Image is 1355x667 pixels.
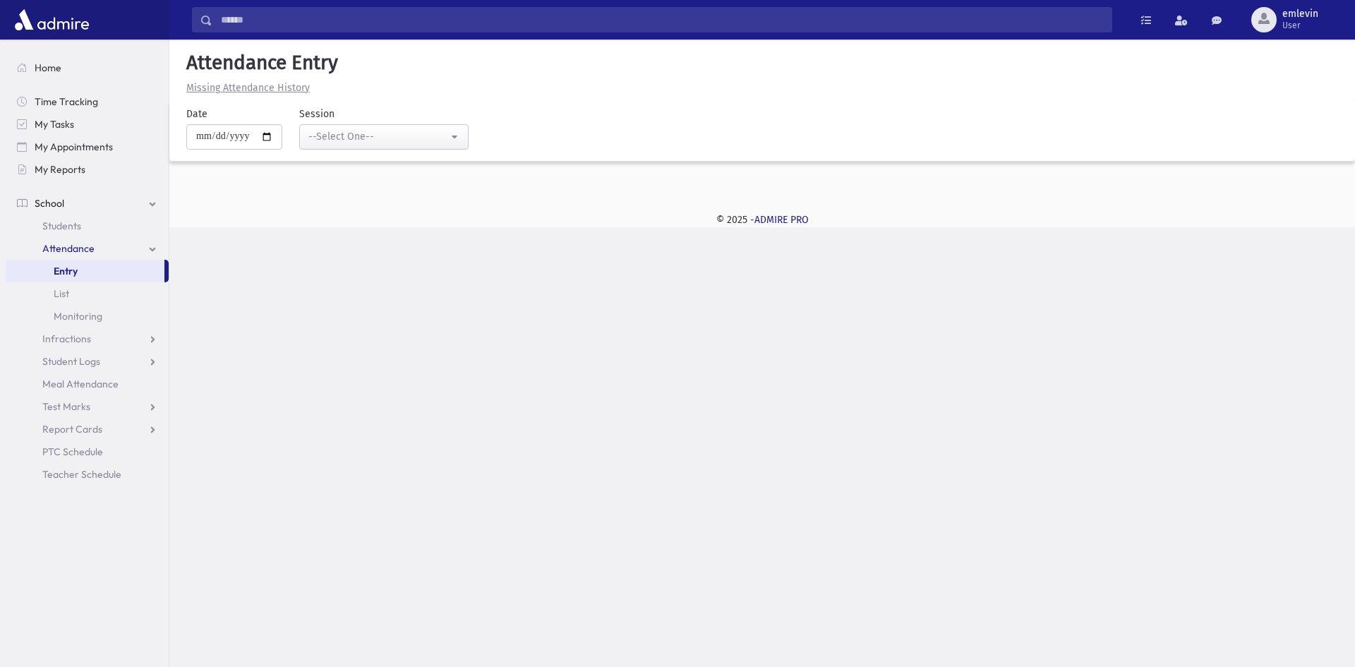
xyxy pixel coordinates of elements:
[186,82,310,94] u: Missing Attendance History
[35,140,113,153] span: My Appointments
[212,7,1112,32] input: Search
[754,214,809,226] a: ADMIRE PRO
[6,90,169,113] a: Time Tracking
[42,378,119,390] span: Meal Attendance
[1282,20,1318,31] span: User
[6,192,169,215] a: School
[299,107,335,121] label: Session
[35,163,85,176] span: My Reports
[1282,8,1318,20] span: emlevin
[6,463,169,486] a: Teacher Schedule
[6,440,169,463] a: PTC Schedule
[192,212,1332,227] div: © 2025 -
[42,445,103,458] span: PTC Schedule
[186,107,207,121] label: Date
[35,95,98,108] span: Time Tracking
[6,136,169,158] a: My Appointments
[42,332,91,345] span: Infractions
[6,373,169,395] a: Meal Attendance
[6,418,169,440] a: Report Cards
[6,56,169,79] a: Home
[42,423,102,435] span: Report Cards
[42,355,100,368] span: Student Logs
[35,61,61,74] span: Home
[299,124,469,150] button: --Select One--
[42,220,81,232] span: Students
[42,242,95,255] span: Attendance
[6,215,169,237] a: Students
[35,197,64,210] span: School
[6,305,169,328] a: Monitoring
[6,113,169,136] a: My Tasks
[6,328,169,350] a: Infractions
[6,158,169,181] a: My Reports
[6,237,169,260] a: Attendance
[6,282,169,305] a: List
[42,400,90,413] span: Test Marks
[54,310,102,323] span: Monitoring
[54,287,69,300] span: List
[181,51,1344,75] h5: Attendance Entry
[181,82,310,94] a: Missing Attendance History
[308,129,448,144] div: --Select One--
[6,260,164,282] a: Entry
[42,468,121,481] span: Teacher Schedule
[54,265,78,277] span: Entry
[11,6,92,34] img: AdmirePro
[6,350,169,373] a: Student Logs
[35,118,74,131] span: My Tasks
[6,395,169,418] a: Test Marks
